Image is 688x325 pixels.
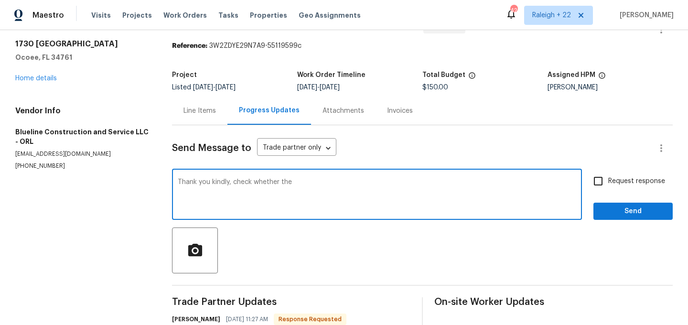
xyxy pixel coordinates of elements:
div: 3W2ZDYE29N7A9-55119599c [172,41,673,51]
div: Progress Updates [239,106,300,115]
span: The total cost of line items that have been proposed by Opendoor. This sum includes line items th... [468,72,476,84]
h6: [PERSON_NAME] [172,314,220,324]
span: - [193,84,236,91]
span: The hpm assigned to this work order. [598,72,606,84]
h4: Vendor Info [15,106,149,116]
span: Geo Assignments [299,11,361,20]
span: [DATE] [320,84,340,91]
p: [EMAIL_ADDRESS][DOMAIN_NAME] [15,150,149,158]
span: Maestro [32,11,64,20]
span: - [297,84,340,91]
div: Attachments [322,106,364,116]
div: Invoices [387,106,413,116]
h2: 1730 [GEOGRAPHIC_DATA] [15,39,149,49]
span: Raleigh + 22 [532,11,571,20]
div: Trade partner only [257,141,336,156]
span: Response Requested [275,314,345,324]
span: On-site Worker Updates [434,297,673,307]
span: [DATE] 11:27 AM [226,314,268,324]
span: Send [601,206,665,217]
span: Tasks [218,12,238,19]
span: [DATE] [215,84,236,91]
span: Trade Partner Updates [172,297,410,307]
span: Work Orders [163,11,207,20]
h5: Work Order Timeline [297,72,365,78]
h5: Project [172,72,197,78]
div: Line Items [183,106,216,116]
button: Send [593,203,673,220]
span: $150.00 [422,84,448,91]
textarea: Thank you kindly, check whether the [178,179,576,212]
b: Reference: [172,43,207,49]
span: Request response [608,176,665,186]
p: [PHONE_NUMBER] [15,162,149,170]
a: Home details [15,75,57,82]
span: [DATE] [297,84,317,91]
h5: Assigned HPM [548,72,595,78]
h5: Total Budget [422,72,465,78]
span: Properties [250,11,287,20]
h5: Ocoee, FL 34761 [15,53,149,62]
span: Projects [122,11,152,20]
h5: Blueline Construction and Service LLC - ORL [15,127,149,146]
div: 426 [510,6,517,15]
span: Listed [172,84,236,91]
div: [PERSON_NAME] [548,84,673,91]
span: Send Message to [172,143,251,153]
span: Visits [91,11,111,20]
span: [DATE] [193,84,213,91]
span: [PERSON_NAME] [616,11,674,20]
